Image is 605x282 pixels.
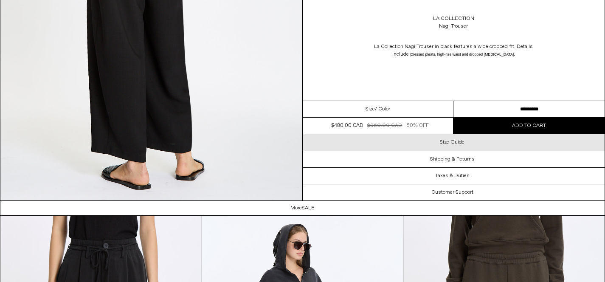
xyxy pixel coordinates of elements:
[413,52,515,56] span: ressed pleats, high-rise waist and dropped [MEDICAL_DATA].
[435,173,470,179] h3: Taxes & Duties
[302,205,315,211] span: Sale
[369,39,538,62] p: La Collection Nagi Trouser in black features a wide cropped fit. Details include p
[430,156,475,162] h3: Shipping & Returns
[512,122,546,129] span: Add to cart
[453,118,605,134] button: Add to cart
[439,23,468,30] div: Nagi Trouser
[367,122,402,130] div: $960.00 CAD
[433,15,474,23] a: La Collection
[375,105,390,113] span: / Color
[431,190,473,196] h3: Customer Support
[331,122,363,130] div: $480.00 CAD
[440,139,464,145] h3: Size Guide
[407,122,429,130] div: 50% OFF
[366,105,375,113] span: Size
[290,201,315,215] h1: More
